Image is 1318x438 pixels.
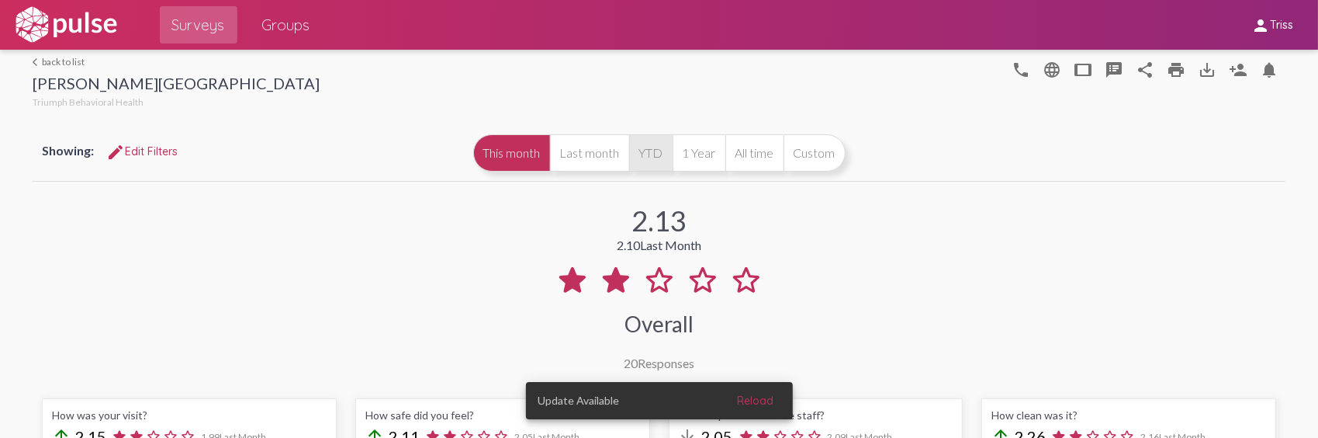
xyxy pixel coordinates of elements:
div: 2.10 [617,238,701,252]
span: Groups [262,11,310,39]
span: Reload [738,394,774,408]
button: Reload [725,387,787,415]
span: Edit Filters [106,144,178,158]
button: All time [725,134,784,172]
a: print [1161,54,1192,85]
a: back to list [33,56,320,68]
mat-icon: Bell [1261,61,1279,79]
div: How safe did you feel? [365,408,640,422]
button: Share [1130,54,1161,85]
div: Overall [624,311,694,337]
button: language [1006,54,1037,85]
span: Surveys [172,11,225,39]
button: YTD [629,134,673,172]
div: How clean was it? [991,408,1266,422]
mat-icon: language [1043,61,1062,79]
div: How respectful was the staff? [679,408,953,422]
mat-icon: language [1012,61,1031,79]
div: Responses [624,356,694,370]
button: Custom [784,134,846,172]
span: Last Month [640,238,701,252]
mat-icon: Person [1230,61,1248,79]
button: This month [473,134,550,172]
a: Groups [250,6,323,43]
button: Last month [550,134,629,172]
mat-icon: speaker_notes [1105,61,1124,79]
button: Bell [1254,54,1285,85]
button: Triss [1239,10,1306,39]
span: Triumph Behavioral Health [33,96,144,108]
mat-icon: print [1168,61,1186,79]
mat-icon: arrow_back_ios [33,57,42,67]
button: Edit FiltersEdit Filters [94,137,190,165]
div: How was your visit? [52,408,327,422]
button: speaker_notes [1099,54,1130,85]
span: 20 [624,356,638,370]
button: Person [1223,54,1254,85]
button: Download [1192,54,1223,85]
mat-icon: person [1251,16,1270,35]
span: Showing: [42,143,94,158]
img: white-logo.svg [12,5,119,44]
span: Update Available [538,393,620,408]
button: tablet [1068,54,1099,85]
button: language [1037,54,1068,85]
span: Triss [1270,19,1293,33]
div: [PERSON_NAME][GEOGRAPHIC_DATA] [33,74,320,96]
mat-icon: Share [1136,61,1155,79]
mat-icon: Download [1199,61,1217,79]
a: Surveys [160,6,237,43]
mat-icon: Edit Filters [106,143,125,162]
mat-icon: tablet [1074,61,1093,79]
div: 2.13 [631,203,687,238]
button: 1 Year [673,134,725,172]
